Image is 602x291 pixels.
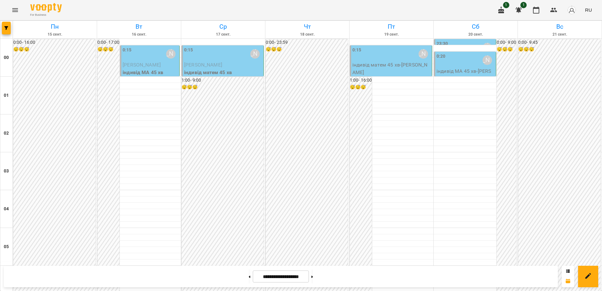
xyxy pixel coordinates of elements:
[350,32,432,38] h6: 19 сент.
[352,61,431,76] p: індивід матем 45 хв - [PERSON_NAME]
[350,84,372,91] h6: 😴😴😴
[518,39,600,46] h6: 0:00 - 9:45
[30,3,62,12] img: Voopty Logo
[266,46,348,53] h6: 😴😴😴
[123,69,178,76] p: індивід МА 45 хв
[567,6,576,15] img: avatar_s.png
[503,2,509,8] span: 1
[435,22,517,32] h6: Сб
[497,46,516,53] h6: 😴😴😴
[4,92,9,99] h6: 01
[4,243,9,250] h6: 05
[98,32,180,38] h6: 16 сент.
[184,47,193,54] label: 0:15
[352,47,361,54] label: 0:15
[350,22,432,32] h6: Пт
[97,39,119,46] h6: 0:00 - 17:00
[266,39,348,46] h6: 0:00 - 23:59
[497,39,516,46] h6: 0:00 - 9:00
[123,47,131,54] label: 0:15
[519,22,601,32] h6: Вс
[437,67,495,82] p: індивід МА 45 хв - [PERSON_NAME]
[97,46,119,53] h6: 😴😴😴
[13,39,96,46] h6: 0:00 - 16:00
[266,22,348,32] h6: Чт
[30,13,62,17] span: For Business
[13,46,96,53] h6: 😴😴😴
[98,22,180,32] h6: Вт
[483,55,492,65] div: Тюрдьо Лариса
[123,62,161,68] span: [PERSON_NAME]
[182,77,264,84] h6: 1:00 - 9:00
[519,32,601,38] h6: 21 сент.
[520,2,527,8] span: 1
[4,130,9,137] h6: 02
[350,77,372,84] h6: 1:00 - 16:00
[182,22,264,32] h6: Ср
[8,3,23,18] button: Menu
[4,168,9,175] h6: 03
[4,54,9,61] h6: 00
[166,49,176,59] div: Тюрдьо Лариса
[266,32,348,38] h6: 18 сент.
[250,49,260,59] div: Тюрдьо Лариса
[582,4,594,16] button: RU
[518,46,600,53] h6: 😴😴😴
[14,22,96,32] h6: Пн
[184,69,262,76] p: індивід матем 45 хв
[483,43,492,52] div: Тюрдьо Лариса
[4,206,9,212] h6: 04
[14,32,96,38] h6: 15 сент.
[585,7,592,13] span: RU
[184,62,222,68] span: [PERSON_NAME]
[182,32,264,38] h6: 17 сент.
[437,40,448,47] label: 23:30
[437,53,445,60] label: 0:20
[419,49,428,59] div: Тюрдьо Лариса
[182,84,264,91] h6: 😴😴😴
[435,32,517,38] h6: 20 сент.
